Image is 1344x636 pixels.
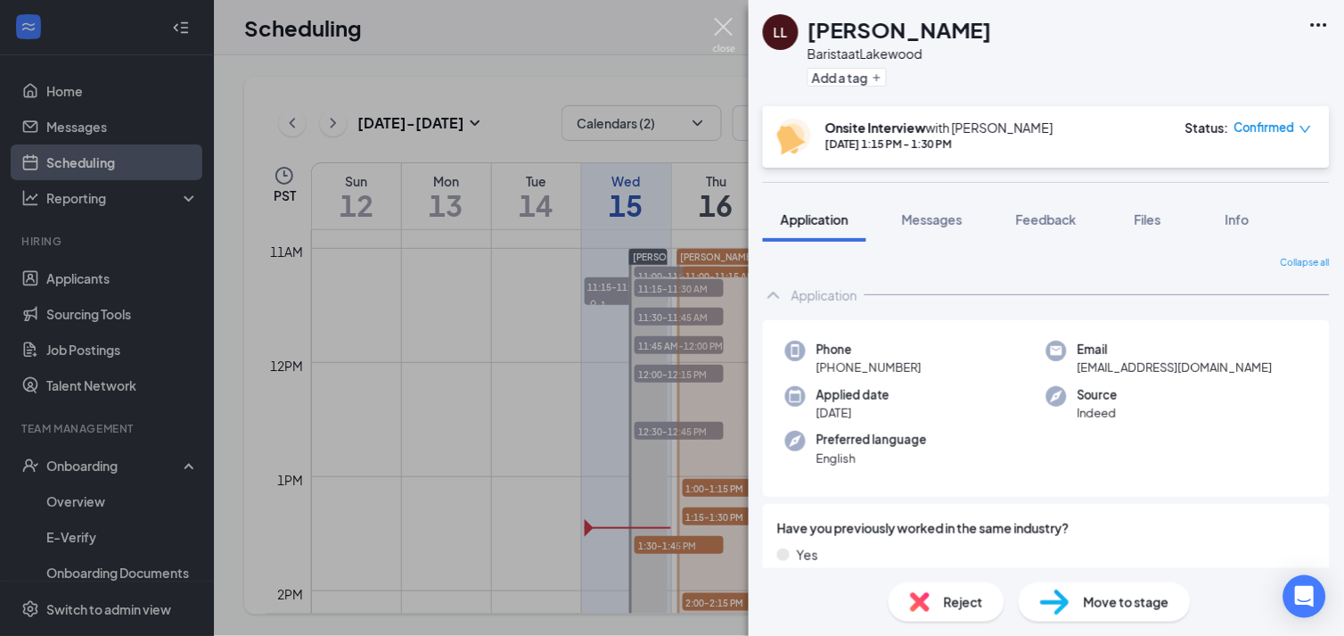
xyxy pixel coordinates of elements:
[1016,211,1077,227] span: Feedback
[902,211,963,227] span: Messages
[807,45,992,62] div: Barista at Lakewood
[825,120,926,136] b: Onsite Interview
[1234,119,1295,136] span: Confirmed
[807,68,887,87] button: PlusAdd a tag
[807,14,992,45] h1: [PERSON_NAME]
[1078,386,1118,404] span: Source
[1225,211,1250,227] span: Info
[791,286,857,304] div: Application
[816,450,927,467] span: English
[825,119,1053,136] div: with [PERSON_NAME]
[872,72,882,83] svg: Plus
[777,518,1069,538] span: Have you previously worked in the same industry?
[944,592,983,612] span: Reject
[1281,256,1330,270] span: Collapse all
[816,359,922,376] span: [PHONE_NUMBER]
[781,211,848,227] span: Application
[825,136,1053,152] div: [DATE] 1:15 PM - 1:30 PM
[1135,211,1161,227] span: Files
[816,341,922,359] span: Phone
[1078,404,1118,422] span: Indeed
[1299,123,1312,136] span: down
[1283,575,1326,618] div: Open Intercom Messenger
[1078,341,1273,359] span: Email
[774,23,788,41] div: LL
[816,386,889,404] span: Applied date
[797,545,818,565] span: Yes
[1078,359,1273,376] span: [EMAIL_ADDRESS][DOMAIN_NAME]
[763,285,784,306] svg: ChevronUp
[816,404,889,422] span: [DATE]
[816,431,927,449] span: Preferred language
[1084,592,1169,612] span: Move to stage
[1185,119,1229,136] div: Status :
[1308,14,1330,36] svg: Ellipses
